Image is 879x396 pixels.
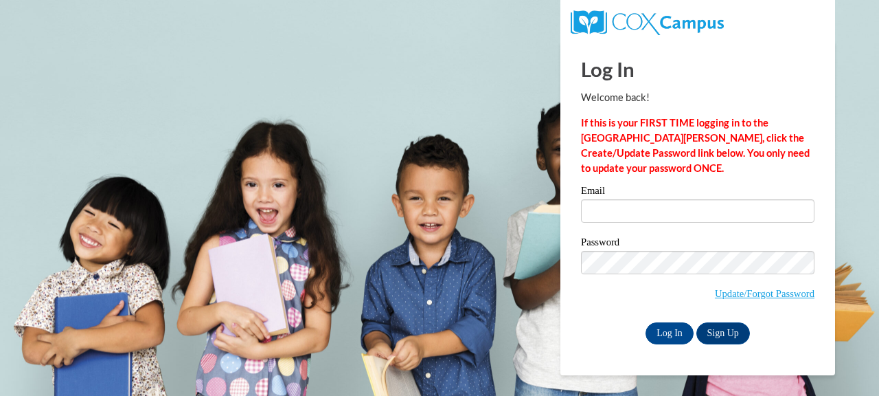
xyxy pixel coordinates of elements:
[715,288,814,299] a: Update/Forgot Password
[581,186,814,199] label: Email
[581,117,810,174] strong: If this is your FIRST TIME logging in to the [GEOGRAPHIC_DATA][PERSON_NAME], click the Create/Upd...
[571,10,724,35] img: COX Campus
[581,90,814,105] p: Welcome back!
[696,322,750,344] a: Sign Up
[581,55,814,83] h1: Log In
[646,322,694,344] input: Log In
[581,237,814,251] label: Password
[571,16,724,27] a: COX Campus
